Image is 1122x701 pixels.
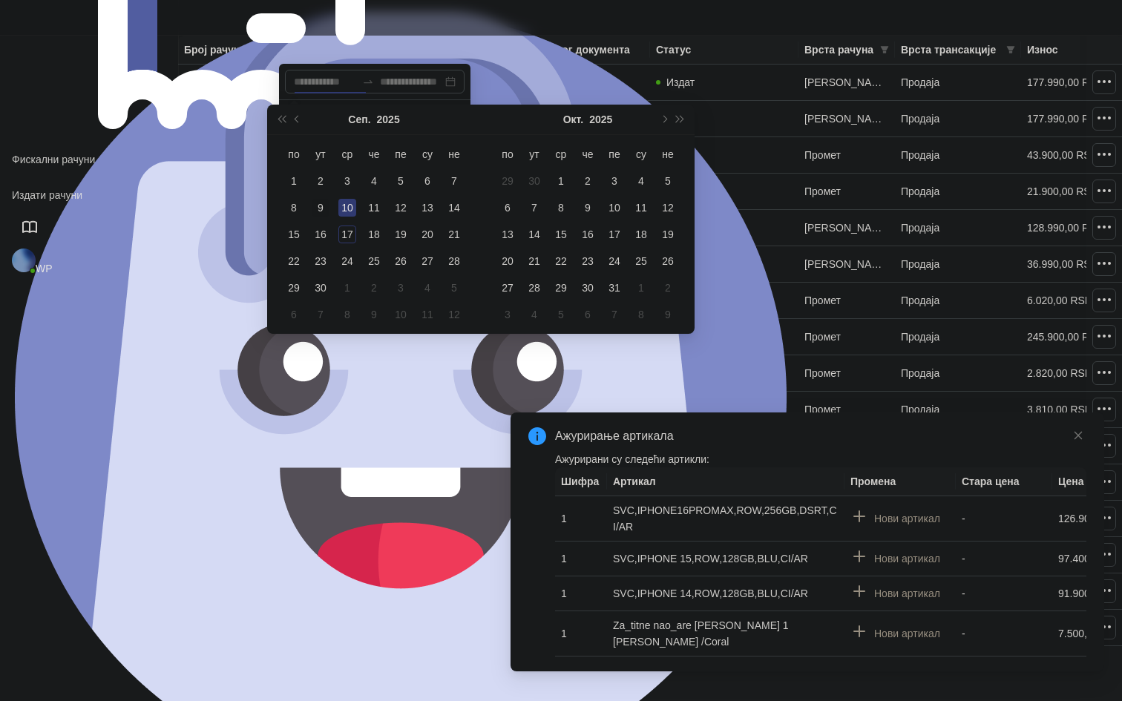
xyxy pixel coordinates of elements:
[956,467,1052,496] th: Стара цена
[628,141,654,168] th: су
[414,194,441,221] td: 2025-09-13
[494,274,521,301] td: 2025-10-27
[1070,427,1086,444] a: Close
[387,168,414,194] td: 2025-09-05
[387,301,414,328] td: 2025-10-10
[12,177,1110,213] div: Издати рачуни
[601,141,628,168] th: пе
[521,248,548,274] td: 2025-10-21
[601,221,628,248] td: 2025-10-17
[606,279,623,297] div: 31
[494,248,521,274] td: 2025-10-20
[956,496,1052,542] td: -
[441,274,467,301] td: 2025-10-05
[361,194,387,221] td: 2025-09-11
[445,306,463,323] div: 12
[956,542,1052,576] td: -
[441,194,467,221] td: 2025-09-14
[521,194,548,221] td: 2025-10-07
[280,248,307,274] td: 2025-09-22
[659,279,677,297] div: 2
[672,105,689,134] button: Следећа година (Control + right)
[895,392,1021,428] td: Продаја
[307,221,334,248] td: 2025-09-16
[632,226,650,243] div: 18
[798,355,895,392] td: Промет
[312,306,329,323] div: 7
[36,263,53,274] span: WP
[555,611,607,656] td: 1
[494,168,521,194] td: 2025-09-29
[632,172,650,190] div: 4
[654,194,681,221] td: 2025-10-12
[334,194,361,221] td: 2025-09-10
[574,301,601,328] td: 2025-11-06
[654,274,681,301] td: 2025-11-02
[312,172,329,190] div: 2
[574,248,601,274] td: 2025-10-23
[280,301,307,328] td: 2025-10-06
[334,168,361,194] td: 2025-09-03
[285,172,303,190] div: 1
[441,168,467,194] td: 2025-09-07
[628,248,654,274] td: 2025-10-25
[441,248,467,274] td: 2025-09-28
[555,576,607,611] td: 1
[334,221,361,248] td: 2025-09-17
[387,194,414,221] td: 2025-09-12
[441,221,467,248] td: 2025-09-21
[307,141,334,168] th: ут
[552,306,570,323] div: 5
[361,141,387,168] th: че
[525,252,543,270] div: 21
[361,301,387,328] td: 2025-10-09
[548,274,574,301] td: 2025-10-29
[307,274,334,301] td: 2025-09-30
[654,168,681,194] td: 2025-10-05
[601,301,628,328] td: 2025-11-07
[632,252,650,270] div: 25
[548,248,574,274] td: 2025-10-22
[362,76,374,88] span: to
[441,301,467,328] td: 2025-10-12
[874,510,940,527] div: Нови артикал
[392,172,410,190] div: 5
[579,252,597,270] div: 23
[414,301,441,328] td: 2025-10-11
[555,542,607,576] td: 1
[334,141,361,168] th: ср
[312,252,329,270] div: 23
[387,248,414,274] td: 2025-09-26
[365,172,383,190] div: 4
[387,274,414,301] td: 2025-10-03
[392,226,410,243] div: 19
[601,248,628,274] td: 2025-10-24
[525,199,543,217] div: 7
[445,172,463,190] div: 7
[632,279,650,297] div: 1
[798,283,895,319] td: Промет
[312,226,329,243] div: 16
[607,611,844,656] td: Za_titne nao_are [PERSON_NAME] 1 [PERSON_NAME] /Coral
[521,168,548,194] td: 2025-09-30
[632,199,650,217] div: 11
[285,199,303,217] div: 8
[280,194,307,221] td: 2025-09-08
[414,168,441,194] td: 2025-09-06
[574,274,601,301] td: 2025-10-30
[365,226,383,243] div: 18
[548,194,574,221] td: 2025-10-08
[654,248,681,274] td: 2025-10-26
[579,172,597,190] div: 2
[563,105,583,134] button: Изабери месец
[419,279,436,297] div: 4
[365,279,383,297] div: 2
[414,248,441,274] td: 2025-09-27
[307,194,334,221] td: 2025-09-09
[338,172,356,190] div: 3
[273,105,289,134] button: Претходна година (Control + left)
[348,105,370,134] button: Изабери месец
[338,279,356,297] div: 1
[632,306,650,323] div: 8
[499,199,516,217] div: 6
